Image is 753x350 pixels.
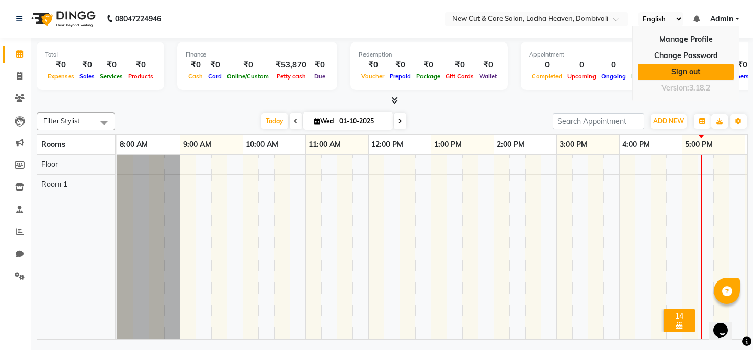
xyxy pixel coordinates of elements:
span: Package [414,73,443,80]
div: ₹0 [125,59,156,71]
div: ₹0 [206,59,224,71]
span: Petty cash [274,73,309,80]
div: ₹53,870 [271,59,311,71]
span: Expenses [45,73,77,80]
div: 14 [666,311,693,321]
span: Completed [529,73,565,80]
div: ₹0 [443,59,476,71]
span: ADD NEW [653,117,684,125]
a: 11:00 AM [306,137,344,152]
iframe: chat widget [709,308,743,340]
div: Redemption [359,50,499,59]
span: Wed [312,117,336,125]
span: Floor [41,160,58,169]
button: ADD NEW [651,114,687,129]
div: 0 [629,59,659,71]
div: ₹0 [45,59,77,71]
div: ₹0 [186,59,206,71]
a: 4:00 PM [620,137,653,152]
span: Ongoing [599,73,629,80]
span: Filter Stylist [43,117,80,125]
div: Appointment [529,50,659,59]
div: ₹0 [224,59,271,71]
div: ₹0 [414,59,443,71]
span: Services [97,73,125,80]
span: Room 1 [41,179,67,189]
span: Upcoming [565,73,599,80]
div: 0 [529,59,565,71]
input: Search Appointment [553,113,644,129]
a: Manage Profile [638,31,734,48]
span: Voucher [359,73,387,80]
div: ₹0 [97,59,125,71]
input: 2025-10-01 [336,114,389,129]
div: Finance [186,50,329,59]
a: 3:00 PM [557,137,590,152]
a: 9:00 AM [180,137,214,152]
a: Change Password [638,48,734,64]
span: Products [125,73,156,80]
div: Version:3.18.2 [638,81,734,96]
div: 0 [599,59,629,71]
div: ₹0 [311,59,329,71]
span: Prepaid [387,73,414,80]
img: logo [27,4,98,33]
div: ₹0 [476,59,499,71]
span: Sales [77,73,97,80]
div: ₹0 [359,59,387,71]
a: 12:00 PM [369,137,406,152]
div: 0 [565,59,599,71]
div: ₹0 [77,59,97,71]
a: 10:00 AM [243,137,281,152]
span: Admin [710,14,733,25]
span: Online/Custom [224,73,271,80]
a: 1:00 PM [431,137,464,152]
span: Today [261,113,288,129]
div: ₹0 [387,59,414,71]
a: 5:00 PM [682,137,715,152]
span: Gift Cards [443,73,476,80]
span: No show [629,73,659,80]
span: Wallet [476,73,499,80]
span: Card [206,73,224,80]
a: 8:00 AM [117,137,151,152]
span: Rooms [41,140,65,149]
a: Sign out [638,64,734,80]
span: Cash [186,73,206,80]
span: Due [312,73,328,80]
b: 08047224946 [115,4,161,33]
div: Total [45,50,156,59]
a: 2:00 PM [494,137,527,152]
